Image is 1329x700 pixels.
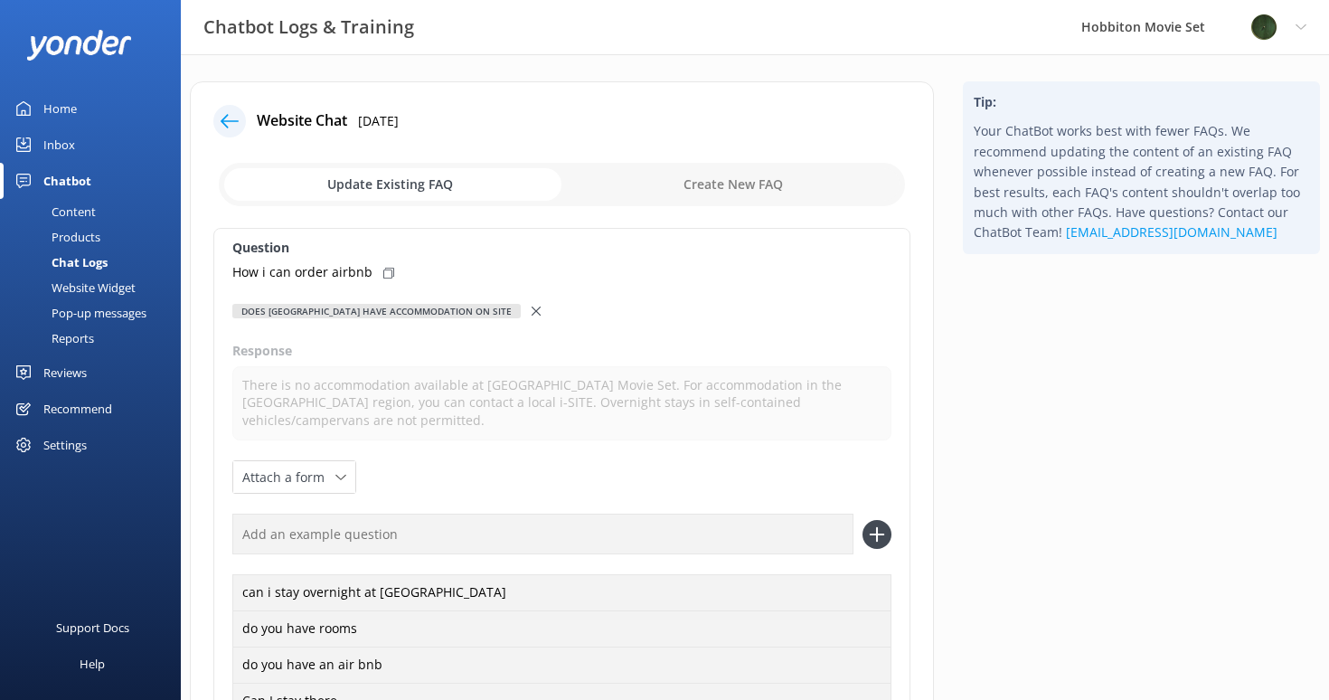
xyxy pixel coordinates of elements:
div: Support Docs [56,610,129,646]
p: Your ChatBot works best with fewer FAQs. We recommend updating the content of an existing FAQ whe... [974,121,1309,242]
a: Reports [11,326,181,351]
div: Products [11,224,100,250]
h4: Tip: [974,92,1309,112]
div: Chat Logs [11,250,108,275]
div: Help [80,646,105,682]
a: Products [11,224,181,250]
div: Home [43,90,77,127]
span: Attach a form [242,468,335,487]
label: Question [232,238,891,258]
a: Content [11,199,181,224]
div: Reviews [43,355,87,391]
textarea: There is no accommodation available at [GEOGRAPHIC_DATA] Movie Set. For accommodation in the [GEO... [232,366,891,441]
label: Response [232,341,891,361]
div: Reports [11,326,94,351]
img: yonder-white-logo.png [27,30,131,60]
h4: Website Chat [257,109,347,133]
div: Inbox [43,127,75,163]
div: Settings [43,427,87,463]
div: Website Widget [11,275,136,300]
a: Website Widget [11,275,181,300]
div: Pop-up messages [11,300,146,326]
p: [DATE] [358,111,399,131]
a: [EMAIL_ADDRESS][DOMAIN_NAME] [1066,223,1277,241]
div: Does [GEOGRAPHIC_DATA] have accommodation on site [232,304,521,318]
input: Add an example question [232,514,853,554]
a: Chat Logs [11,250,181,275]
p: How i can order airbnb [232,262,372,282]
div: do you have rooms [232,610,891,648]
h3: Chatbot Logs & Training [203,13,414,42]
div: Recommend [43,391,112,427]
img: 34-1720495293.png [1250,14,1277,41]
a: Pop-up messages [11,300,181,326]
div: do you have an air bnb [232,647,891,685]
div: can i stay overnight at [GEOGRAPHIC_DATA] [232,574,891,612]
div: Chatbot [43,163,91,199]
div: Content [11,199,96,224]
